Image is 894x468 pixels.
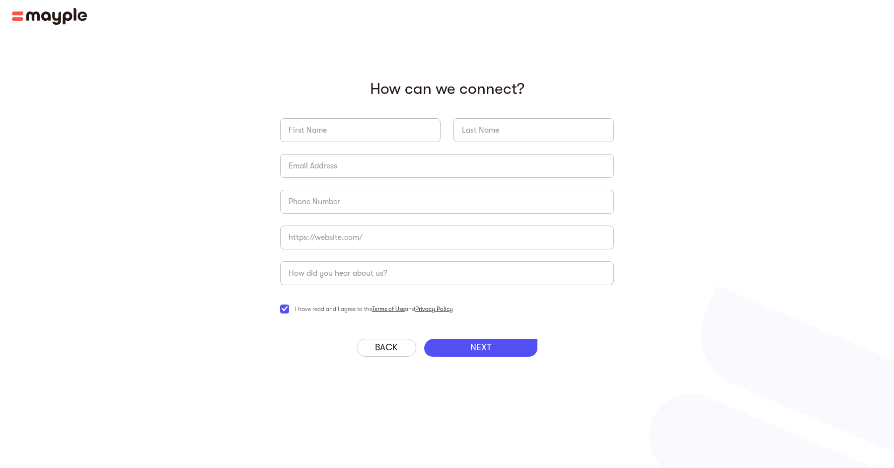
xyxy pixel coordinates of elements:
[415,306,453,312] a: Privacy Policy
[295,303,453,315] span: I have read and I agree to the and
[280,118,441,142] input: First Name
[453,118,614,142] input: Last Name
[470,342,491,353] p: NEXT
[280,261,614,285] input: How did you hear about us?
[280,154,614,178] input: Email Address
[375,342,398,353] p: Back
[372,306,405,312] a: Terms of Use
[280,226,614,249] input: https://website.com/
[12,8,87,25] img: Mayple logo
[280,79,614,98] p: How can we connect?
[280,190,614,214] input: Phone Number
